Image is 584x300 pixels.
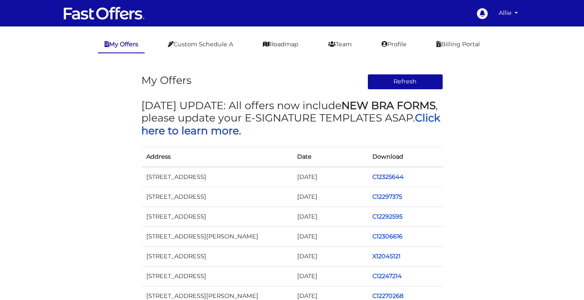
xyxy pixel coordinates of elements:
[141,267,292,286] td: [STREET_ADDRESS]
[375,36,413,52] a: Profile
[98,36,145,53] a: My Offers
[430,36,486,52] a: Billing Portal
[292,246,368,266] td: [DATE]
[141,99,443,137] h3: [DATE] UPDATE: All offers now include , please update your E-SIGNATURE TEMPLATES ASAP.
[322,36,358,52] a: Team
[141,147,292,167] th: Address
[141,207,292,226] td: [STREET_ADDRESS]
[372,272,402,280] a: C12247214
[292,267,368,286] td: [DATE]
[141,74,191,86] h3: My Offers
[256,36,305,52] a: Roadmap
[367,147,443,167] th: Download
[341,99,436,112] strong: NEW BRA FORMS
[141,187,292,207] td: [STREET_ADDRESS]
[292,187,368,207] td: [DATE]
[141,112,440,136] a: Click here to learn more.
[372,213,403,220] a: C12292595
[292,147,368,167] th: Date
[372,173,404,181] a: C12325644
[367,74,443,90] button: Refresh
[372,292,403,300] a: C12270268
[372,252,400,260] a: X12045121
[161,36,240,52] a: Custom Schedule A
[292,226,368,246] td: [DATE]
[141,167,292,187] td: [STREET_ADDRESS]
[372,193,402,200] a: C12297375
[292,207,368,226] td: [DATE]
[496,5,522,21] a: Allie
[141,246,292,266] td: [STREET_ADDRESS]
[372,233,403,240] a: C12306616
[141,226,292,246] td: [STREET_ADDRESS][PERSON_NAME]
[292,167,368,187] td: [DATE]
